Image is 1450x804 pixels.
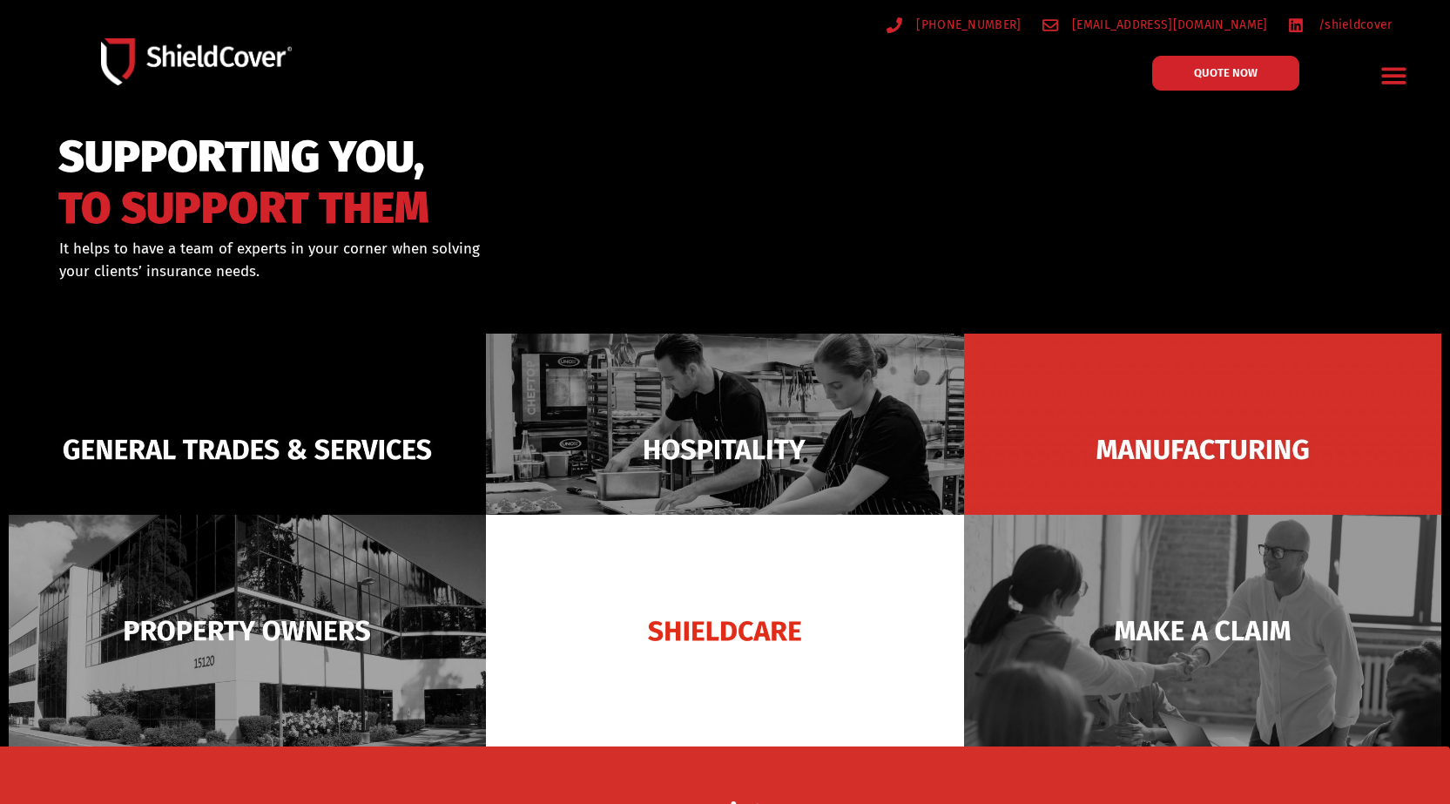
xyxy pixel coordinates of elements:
div: It helps to have a team of experts in your corner when solving [59,238,814,282]
p: your clients’ insurance needs. [59,260,814,283]
img: Shield-Cover-Underwriting-Australia-logo-full [101,38,292,85]
a: QUOTE NOW [1152,56,1299,91]
div: Menu Toggle [1374,55,1415,96]
span: /shieldcover [1314,14,1393,36]
a: [EMAIL_ADDRESS][DOMAIN_NAME] [1042,14,1268,36]
span: [EMAIL_ADDRESS][DOMAIN_NAME] [1068,14,1267,36]
span: [PHONE_NUMBER] [912,14,1021,36]
span: SUPPORTING YOU, [58,139,429,175]
span: QUOTE NOW [1194,67,1258,78]
a: /shieldcover [1288,14,1392,36]
a: [PHONE_NUMBER] [887,14,1022,36]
